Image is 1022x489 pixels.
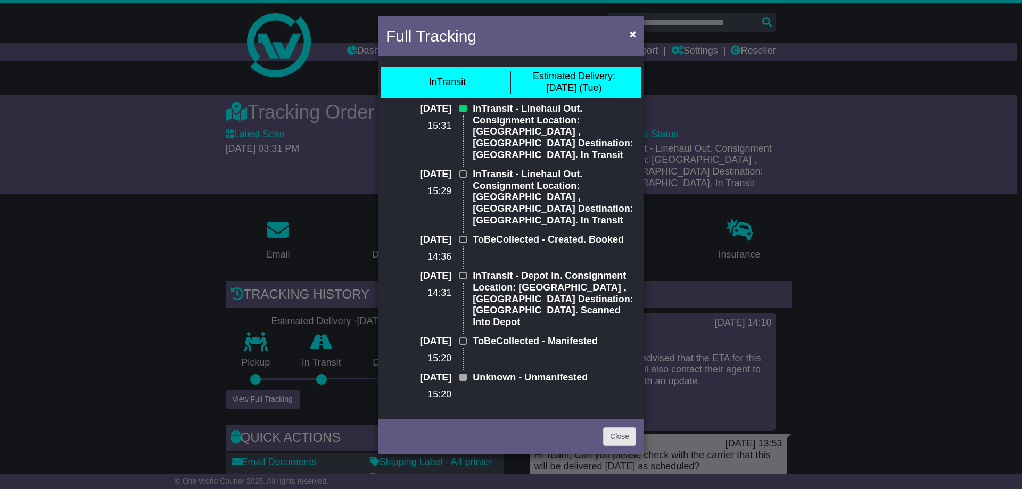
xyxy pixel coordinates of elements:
p: 15:20 [386,353,451,364]
p: [DATE] [386,270,451,282]
p: Unknown - Unmanifested [473,372,636,384]
p: 15:20 [386,389,451,401]
p: 15:29 [386,186,451,197]
p: 14:31 [386,287,451,299]
p: 15:31 [386,120,451,132]
p: ToBeCollected - Created. Booked [473,234,636,246]
span: Estimated Delivery: [533,71,615,81]
div: [DATE] (Tue) [533,71,615,94]
p: ToBeCollected - Manifested [473,336,636,347]
p: [DATE] [386,372,451,384]
button: Close [624,23,641,45]
a: Close [603,427,636,446]
p: [DATE] [386,336,451,347]
p: InTransit - Linehaul Out. Consignment Location: [GEOGRAPHIC_DATA] , [GEOGRAPHIC_DATA] Destination... [473,169,636,226]
p: InTransit - Linehaul Out. Consignment Location: [GEOGRAPHIC_DATA] , [GEOGRAPHIC_DATA] Destination... [473,103,636,161]
p: [DATE] [386,169,451,180]
p: InTransit - Depot In. Consignment Location: [GEOGRAPHIC_DATA] , [GEOGRAPHIC_DATA] Destination: [G... [473,270,636,328]
h4: Full Tracking [386,24,476,48]
span: × [630,28,636,40]
p: [DATE] [386,103,451,115]
p: [DATE] [386,234,451,246]
div: InTransit [429,77,466,88]
p: 14:36 [386,251,451,263]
